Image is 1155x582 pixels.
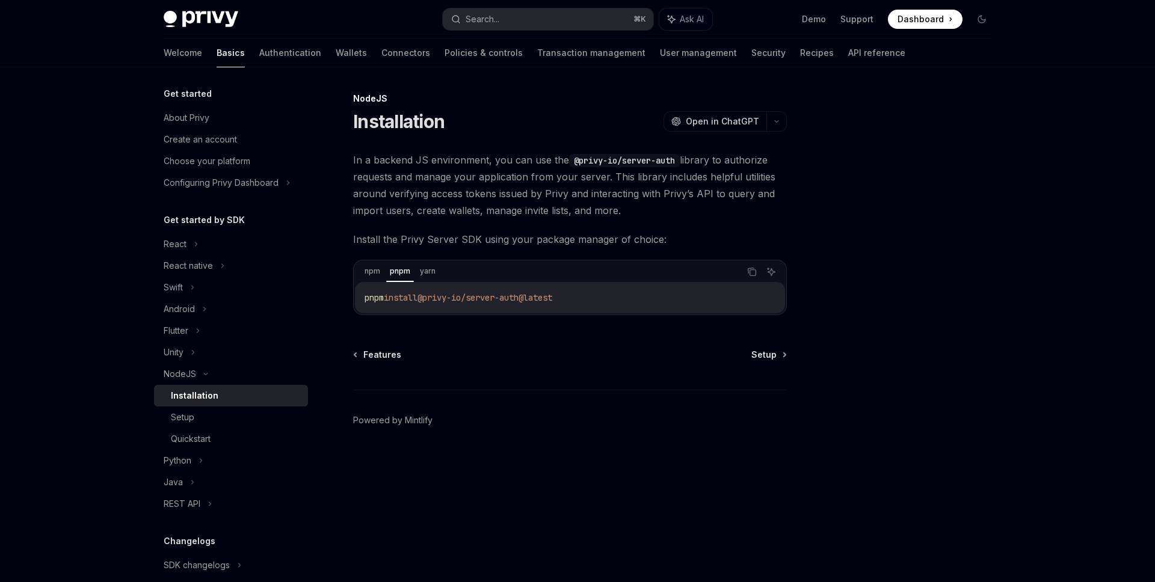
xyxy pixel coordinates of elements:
[164,213,245,227] h5: Get started by SDK
[154,385,308,406] a: Installation
[686,115,759,127] span: Open in ChatGPT
[659,8,712,30] button: Ask AI
[164,111,209,125] div: About Privy
[353,111,445,132] h1: Installation
[164,154,250,168] div: Choose your platform
[361,264,384,278] div: npm
[164,176,279,190] div: Configuring Privy Dashboard
[660,38,737,67] a: User management
[363,349,401,361] span: Features
[164,475,183,489] div: Java
[259,38,321,67] a: Authentication
[164,453,191,468] div: Python
[445,38,523,67] a: Policies & controls
[164,323,188,338] div: Flutter
[164,497,200,511] div: REST API
[417,292,552,303] span: @privy-io/server-auth@latest
[763,264,779,280] button: Ask AI
[164,132,237,147] div: Create an account
[569,154,680,167] code: @privy-io/server-auth
[354,349,401,361] a: Features
[353,231,787,248] span: Install the Privy Server SDK using your package manager of choice:
[443,8,653,30] button: Search...⌘K
[680,13,704,25] span: Ask AI
[217,38,245,67] a: Basics
[898,13,944,25] span: Dashboard
[537,38,645,67] a: Transaction management
[164,38,202,67] a: Welcome
[164,280,183,295] div: Swift
[840,13,873,25] a: Support
[164,367,196,381] div: NodeJS
[751,349,786,361] a: Setup
[751,38,786,67] a: Security
[164,237,186,251] div: React
[381,38,430,67] a: Connectors
[384,292,417,303] span: install
[365,292,384,303] span: pnpm
[164,534,215,548] h5: Changelogs
[164,87,212,101] h5: Get started
[633,14,646,24] span: ⌘ K
[154,129,308,150] a: Create an account
[353,152,787,219] span: In a backend JS environment, you can use the library to authorize requests and manage your applic...
[744,264,760,280] button: Copy the contents from the code block
[171,410,194,424] div: Setup
[154,406,308,428] a: Setup
[664,111,766,132] button: Open in ChatGPT
[353,93,787,105] div: NodeJS
[848,38,905,67] a: API reference
[353,414,433,426] a: Powered by Mintlify
[802,13,826,25] a: Demo
[164,345,183,360] div: Unity
[336,38,367,67] a: Wallets
[154,428,308,450] a: Quickstart
[386,264,414,278] div: pnpm
[972,10,991,29] button: Toggle dark mode
[164,558,230,572] div: SDK changelogs
[171,388,218,403] div: Installation
[466,12,499,26] div: Search...
[164,302,195,316] div: Android
[888,10,962,29] a: Dashboard
[154,107,308,129] a: About Privy
[164,259,213,273] div: React native
[416,264,439,278] div: yarn
[751,349,777,361] span: Setup
[154,150,308,172] a: Choose your platform
[171,432,211,446] div: Quickstart
[800,38,834,67] a: Recipes
[164,11,238,28] img: dark logo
